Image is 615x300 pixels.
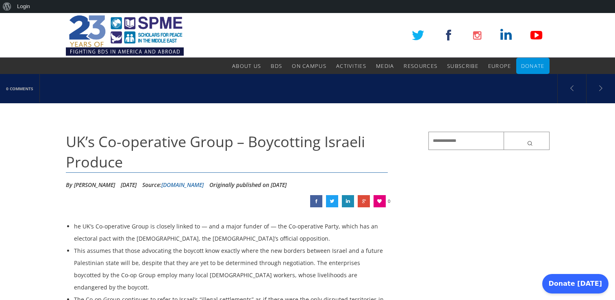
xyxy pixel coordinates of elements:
[447,58,478,74] a: Subscribe
[232,58,261,74] a: About Us
[404,58,437,74] a: Resources
[209,179,287,191] li: Originally published on [DATE]
[66,179,115,191] li: By [PERSON_NAME]
[292,62,326,70] span: On Campus
[388,195,390,207] span: 0
[161,181,204,189] a: [DOMAIN_NAME]
[142,179,204,191] div: Source:
[376,58,394,74] a: Media
[521,62,545,70] span: Donate
[66,13,184,58] img: SPME
[292,58,326,74] a: On Campus
[74,245,388,293] li: This assumes that those advocating the boycott know exactly where the new borders between Israel ...
[271,58,282,74] a: BDS
[342,195,354,207] a: UK’s Co-operative Group – Boycotting Israeli Produce
[271,62,282,70] span: BDS
[404,62,437,70] span: Resources
[74,220,388,245] li: he UK’s Co-operative Group is closely linked to — and a major funder of — the Co-operative Party,...
[310,195,322,207] a: UK’s Co-operative Group – Boycotting Israeli Produce
[232,62,261,70] span: About Us
[358,195,370,207] a: UK’s Co-operative Group – Boycotting Israeli Produce
[336,58,366,74] a: Activities
[521,58,545,74] a: Donate
[326,195,338,207] a: UK’s Co-operative Group – Boycotting Israeli Produce
[121,179,137,191] li: [DATE]
[376,62,394,70] span: Media
[336,62,366,70] span: Activities
[488,62,511,70] span: Europe
[488,58,511,74] a: Europe
[66,132,365,172] span: UK’s Co-operative Group – Boycotting Israeli Produce
[447,62,478,70] span: Subscribe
